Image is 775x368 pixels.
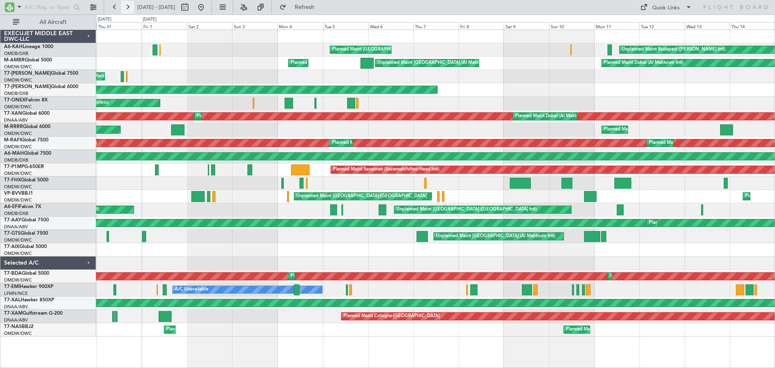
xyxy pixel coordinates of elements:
[232,22,277,29] div: Sun 3
[604,57,683,69] div: Planned Maint Dubai (Al Maktoum Intl)
[142,22,187,29] div: Fri 1
[4,151,24,156] span: A6-MAH
[4,111,50,116] a: T7-XANGlobal 6000
[4,317,28,323] a: DNAA/ABV
[436,230,555,242] div: Unplanned Maint [GEOGRAPHIC_DATA] (Al Maktoum Intl)
[291,57,418,69] div: Planned Maint [GEOGRAPHIC_DATA] ([GEOGRAPHIC_DATA])
[604,124,654,136] div: Planned Maint Southend
[332,137,412,149] div: Planned Maint Dubai (Al Maktoum Intl)
[4,124,50,129] a: M-RRRRGlobal 6000
[649,217,729,229] div: Planned Maint Dubai (Al Maktoum Intl)
[594,22,639,29] div: Mon 11
[288,4,322,10] span: Refresh
[4,330,32,336] a: OMDW/DWC
[4,50,28,57] a: OMDB/DXB
[4,84,51,89] span: T7-[PERSON_NAME]
[187,22,232,29] div: Sat 2
[649,137,729,149] div: Planned Maint Dubai (Al Maktoum Intl)
[4,84,78,89] a: T7-[PERSON_NAME]Global 6000
[566,324,657,336] div: Planned Maint Abuja ([PERSON_NAME] Intl)
[332,44,459,56] div: Planned Maint [GEOGRAPHIC_DATA] ([GEOGRAPHIC_DATA])
[4,197,32,203] a: OMDW/DWC
[4,130,32,137] a: OMDW/DWC
[4,178,21,183] span: T7-FHX
[4,324,34,329] a: T7-NASBBJ2
[175,284,208,296] div: A/C Unavailable
[652,4,680,12] div: Quick Links
[98,16,111,23] div: [DATE]
[4,237,32,243] a: OMDW/DWC
[296,190,427,202] div: Unplanned Maint [GEOGRAPHIC_DATA]-[GEOGRAPHIC_DATA]
[4,311,63,316] a: T7-XAMGulfstream G-200
[4,218,49,223] a: T7-AAYGlobal 7500
[333,164,439,176] div: Planned Maint Savannah (Savannah/hilton Head Intl)
[4,290,28,297] a: LFMN/NCE
[4,298,54,303] a: T7-XALHawker 850XP
[276,1,324,14] button: Refresh
[4,271,22,276] span: T7-BDA
[4,144,32,150] a: OMDW/DWC
[4,71,51,76] span: T7-[PERSON_NAME]
[4,184,32,190] a: OMDW/DWC
[639,22,685,29] div: Tue 12
[685,22,730,29] div: Wed 13
[4,178,48,183] a: T7-FHXGlobal 5000
[277,22,323,29] div: Mon 4
[4,210,28,217] a: OMDB/DXB
[4,90,28,97] a: OMDB/DXB
[344,310,440,322] div: Planned Maint Cologne-[GEOGRAPHIC_DATA]
[197,110,276,122] div: Planned Maint Dubai (Al Maktoum Intl)
[4,98,25,103] span: T7-ONEX
[137,4,175,11] span: [DATE] - [DATE]
[4,111,22,116] span: T7-XAN
[4,218,21,223] span: T7-AAY
[21,19,85,25] span: All Aircraft
[4,170,32,177] a: OMDW/DWC
[4,164,24,169] span: T7-P1MP
[96,22,142,29] div: Thu 31
[4,77,32,83] a: OMDW/DWC
[4,311,23,316] span: T7-XAM
[4,204,41,209] a: A6-EFIFalcon 7X
[377,57,497,69] div: Unplanned Maint [GEOGRAPHIC_DATA] (Al Maktoum Intl)
[368,22,413,29] div: Wed 6
[4,284,20,289] span: T7-EMI
[4,244,47,249] a: T7-AIXGlobal 5000
[4,64,32,70] a: OMDW/DWC
[622,44,725,56] div: Unplanned Maint Budapest ([PERSON_NAME] Intl)
[166,324,257,336] div: Planned Maint Abuja ([PERSON_NAME] Intl)
[4,117,28,123] a: DNAA/ABV
[291,270,370,282] div: Planned Maint Dubai (Al Maktoum Intl)
[323,22,368,29] div: Tue 5
[4,44,23,49] span: A6-KAH
[413,22,459,29] div: Thu 7
[4,324,22,329] span: T7-NAS
[25,1,71,13] input: A/C (Reg. or Type)
[515,110,595,122] div: Planned Maint Dubai (Al Maktoum Intl)
[396,204,537,216] div: Unplanned Maint [GEOGRAPHIC_DATA] ([GEOGRAPHIC_DATA] Intl)
[4,191,33,196] a: VP-BVVBBJ1
[4,191,21,196] span: VP-BVV
[4,284,53,289] a: T7-EMIHawker 900XP
[4,157,28,163] a: OMDB/DXB
[4,298,21,303] span: T7-XAL
[4,151,51,156] a: A6-MAHGlobal 7500
[4,44,53,49] a: A6-KAHLineage 1000
[4,244,19,249] span: T7-AIX
[4,138,21,143] span: M-RAFI
[636,1,696,14] button: Quick Links
[4,250,32,257] a: OMDW/DWC
[549,22,594,29] div: Sun 10
[730,22,775,29] div: Thu 14
[4,231,48,236] a: T7-GTSGlobal 7500
[4,124,23,129] span: M-RRRR
[4,271,49,276] a: T7-BDAGlobal 5000
[4,58,52,63] a: M-AMBRGlobal 5000
[504,22,549,29] div: Sat 9
[4,277,32,283] a: OMDW/DWC
[143,16,157,23] div: [DATE]
[4,231,21,236] span: T7-GTS
[4,71,78,76] a: T7-[PERSON_NAME]Global 7500
[4,304,28,310] a: DNAA/ABV
[459,22,504,29] div: Fri 8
